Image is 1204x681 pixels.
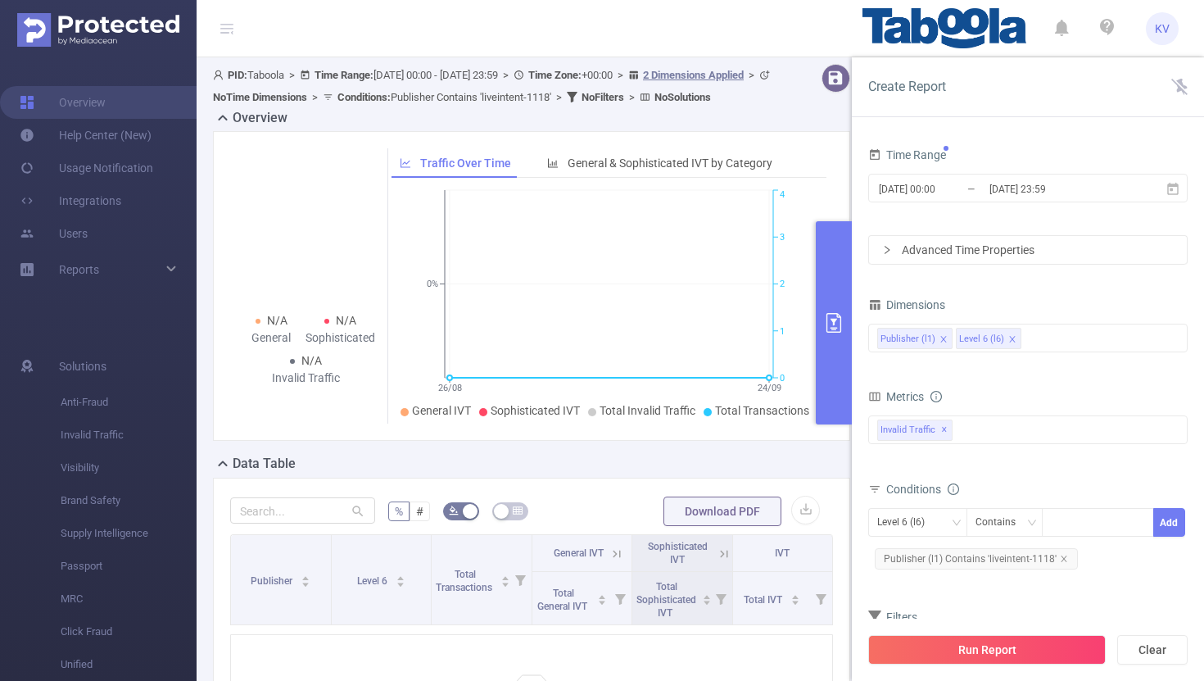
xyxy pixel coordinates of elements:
[877,328,953,349] li: Publisher (l1)
[251,575,295,587] span: Publisher
[271,370,340,387] div: Invalid Traffic
[500,574,510,583] div: Sort
[600,404,695,417] span: Total Invalid Traffic
[500,574,509,579] i: icon: caret-up
[301,574,310,579] i: icon: caret-up
[1060,555,1068,563] i: icon: close
[1008,335,1016,345] i: icon: close
[20,184,121,217] a: Integrations
[613,69,628,81] span: >
[61,452,197,484] span: Visibility
[228,69,247,81] b: PID:
[233,108,287,128] h2: Overview
[547,157,559,169] i: icon: bar-chart
[868,79,946,94] span: Create Report
[877,420,953,441] span: Invalid Traffic
[868,390,924,403] span: Metrics
[301,354,322,367] span: N/A
[284,69,300,81] span: >
[306,329,374,347] div: Sophisticated
[267,314,287,327] span: N/A
[952,518,962,529] i: icon: down
[438,383,462,393] tspan: 26/08
[868,611,917,624] span: Filters
[930,391,942,402] i: icon: info-circle
[436,569,495,593] span: Total Transactions
[780,279,785,290] tspan: 2
[636,581,696,619] span: Total Sophisticated IVT
[663,497,781,526] button: Download PDF
[780,232,785,243] tspan: 3
[61,550,197,583] span: Passport
[551,91,567,103] span: >
[301,580,310,585] i: icon: caret-down
[498,69,514,81] span: >
[500,580,509,585] i: icon: caret-down
[868,298,945,311] span: Dimensions
[939,335,948,345] i: icon: close
[758,383,781,393] tspan: 24/09
[336,314,356,327] span: N/A
[598,598,607,603] i: icon: caret-down
[213,91,307,103] b: No Time Dimensions
[886,483,959,496] span: Conditions
[230,497,375,524] input: Search...
[307,91,323,103] span: >
[61,517,197,550] span: Supply Intelligence
[357,575,390,587] span: Level 6
[875,548,1078,570] span: Publisher (l1) Contains 'liveintent-1118'
[948,484,959,495] i: icon: info-circle
[233,454,296,474] h2: Data Table
[491,404,580,417] span: Sophisticated IVT
[715,404,809,417] span: Total Transactions
[702,592,711,597] i: icon: caret-up
[61,386,197,419] span: Anti-Fraud
[868,148,946,161] span: Time Range
[237,329,306,347] div: General
[416,505,423,518] span: #
[877,509,936,536] div: Level 6 (l6)
[20,152,153,184] a: Usage Notification
[643,69,744,81] u: 2 Dimensions Applied
[654,91,711,103] b: No Solutions
[988,178,1120,200] input: End date
[624,91,640,103] span: >
[609,572,631,624] i: Filter menu
[744,69,759,81] span: >
[395,505,403,518] span: %
[1155,12,1170,45] span: KV
[877,178,1010,200] input: Start date
[702,598,711,603] i: icon: caret-down
[315,69,373,81] b: Time Range:
[959,329,1004,350] div: Level 6 (l6)
[337,91,391,103] b: Conditions :
[528,69,582,81] b: Time Zone:
[568,157,772,170] span: General & Sophisticated IVT by Category
[956,328,1021,349] li: Level 6 (l6)
[597,592,607,602] div: Sort
[213,70,228,80] i: icon: user
[61,615,197,648] span: Click Fraud
[882,245,892,255] i: icon: right
[396,574,405,579] i: icon: caret-up
[598,592,607,597] i: icon: caret-up
[427,279,438,290] tspan: 0%
[809,572,832,624] i: Filter menu
[554,547,604,559] span: General IVT
[396,580,405,585] i: icon: caret-down
[59,350,106,383] span: Solutions
[869,236,1187,264] div: icon: rightAdvanced Time Properties
[412,404,471,417] span: General IVT
[1117,635,1188,665] button: Clear
[20,119,152,152] a: Help Center (New)
[975,509,1027,536] div: Contains
[301,574,310,583] div: Sort
[702,592,712,602] div: Sort
[17,13,179,47] img: Protected Media
[20,217,88,250] a: Users
[61,583,197,615] span: MRC
[420,157,511,170] span: Traffic Over Time
[791,592,800,597] i: icon: caret-up
[648,541,708,565] span: Sophisticated IVT
[941,420,948,440] span: ✕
